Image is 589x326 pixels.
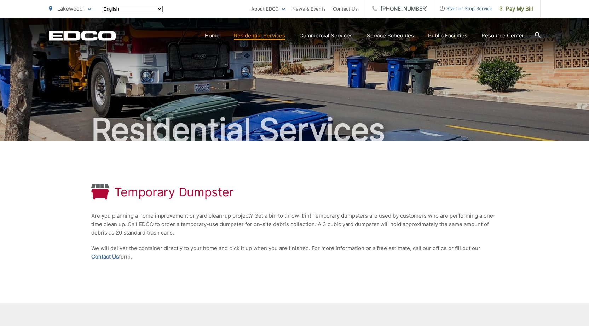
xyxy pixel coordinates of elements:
a: Contact Us [333,5,358,13]
a: Contact Us [91,253,119,261]
a: About EDCO [251,5,285,13]
p: Are you planning a home improvement or yard clean-up project? Get a bin to throw it in! Temporary... [91,212,498,237]
span: Lakewood [57,5,83,12]
a: Commercial Services [299,31,353,40]
p: We will deliver the container directly to your home and pick it up when you are finished. For mor... [91,244,498,261]
a: Residential Services [234,31,285,40]
h2: Residential Services [49,112,541,148]
a: Service Schedules [367,31,414,40]
span: Pay My Bill [500,5,533,13]
a: News & Events [292,5,326,13]
a: Public Facilities [428,31,467,40]
a: Home [205,31,220,40]
a: Resource Center [481,31,524,40]
a: EDCD logo. Return to the homepage. [49,31,116,41]
h1: Temporary Dumpster [114,185,234,199]
select: Select a language [102,6,163,12]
